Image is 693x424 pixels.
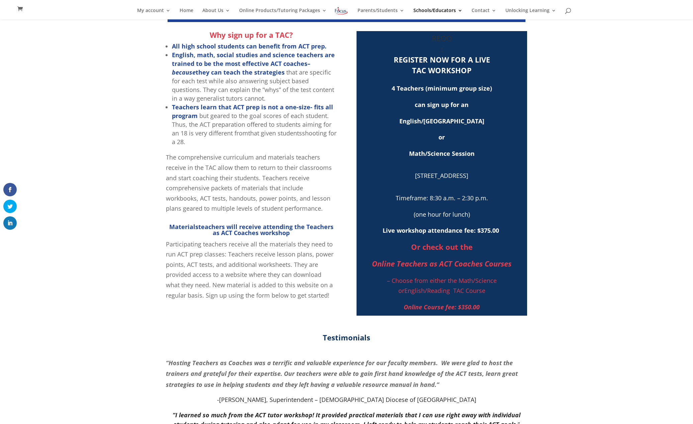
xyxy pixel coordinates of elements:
[172,68,196,76] em: because
[411,243,473,251] a: Or check out the
[394,55,490,65] strong: REGISTER NOW FOR A LIVE
[414,210,470,218] span: (one hour for lunch)
[172,51,335,76] strong: English, math, social studies and science teachers are trained to be the most effective ACT coach...
[180,8,193,19] a: Home
[404,287,485,295] a: English/Reading TAC Course
[166,152,336,214] p: The comprehensive curriculum and materials teachers receive in the TAC allow them to return to th...
[383,226,499,234] strong: Live workshop attendance fee: $375.00
[172,103,336,146] li: but geared to the goal scores of each student. Thus, the ACT preparation offered to students aimi...
[372,258,511,269] span: Online Teachers as ACT Coaches Courses
[358,8,404,19] a: Parents/Students
[411,242,473,252] span: Or check out the
[396,194,488,202] span: Timeframe: 8:30 a.m. – 2:30 p.m.
[137,8,171,19] a: My account
[372,260,511,268] a: Online Teachers as ACT Coaches Courses
[413,8,463,19] a: Schools/Educators
[360,45,524,56] h3: :
[392,84,492,92] span: 4 Teachers (minimum group size)
[210,30,293,40] strong: Why sign up for a TAC?
[198,223,333,237] span: teachers will receive attending the Teachers as ACT Coaches workshop
[415,101,469,109] span: can sign up for an
[172,103,333,120] strong: Teachers learn that ACT prep is not a one-size- fits all program
[166,395,527,410] p: -[PERSON_NAME], Superintendent – [DEMOGRAPHIC_DATA] Diocese of [GEOGRAPHIC_DATA]
[360,34,524,45] h3: REOO
[409,149,475,157] span: Math/Science Session
[505,8,556,19] a: Unlocking Learning
[399,117,484,125] span: English/[GEOGRAPHIC_DATA]
[172,42,326,50] strong: All high school students can benefit from ACT prep.
[166,240,333,299] span: Participating teachers receive all the materials they need to run ACT prep classes: Teachers rece...
[169,223,198,231] span: Materials
[334,6,348,16] img: Focus on Learning
[438,133,445,141] span: or
[415,172,468,180] span: [STREET_ADDRESS]
[323,332,370,342] strong: Testimonials
[172,50,336,103] li: that are specific for each test while also answering subject based questions. They can explain th...
[239,8,327,19] a: Online Products/Tutoring Packages
[166,359,518,389] em: “Hosting Teachers as Coaches was a terrific and valuable experience for our faculty members. We w...
[412,65,472,75] strong: TAC WORKSHOP
[404,303,480,311] a: Online Course fee: $350.00
[387,277,497,295] a: – Choose from either the Math/Science or
[248,129,302,137] g: that given students
[472,8,496,19] a: Contact
[202,8,230,19] a: About Us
